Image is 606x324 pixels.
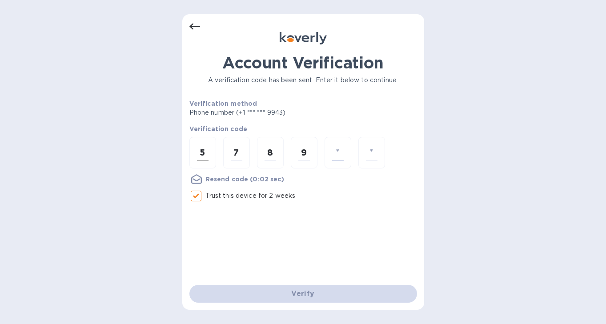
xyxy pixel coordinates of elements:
[205,191,296,200] p: Trust this device for 2 weeks
[189,53,417,72] h1: Account Verification
[189,76,417,85] p: A verification code has been sent. Enter it below to continue.
[189,100,257,107] b: Verification method
[205,176,284,183] u: Resend code (0:02 sec)
[189,108,354,117] p: Phone number (+1 *** *** 9943)
[189,124,417,133] p: Verification code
